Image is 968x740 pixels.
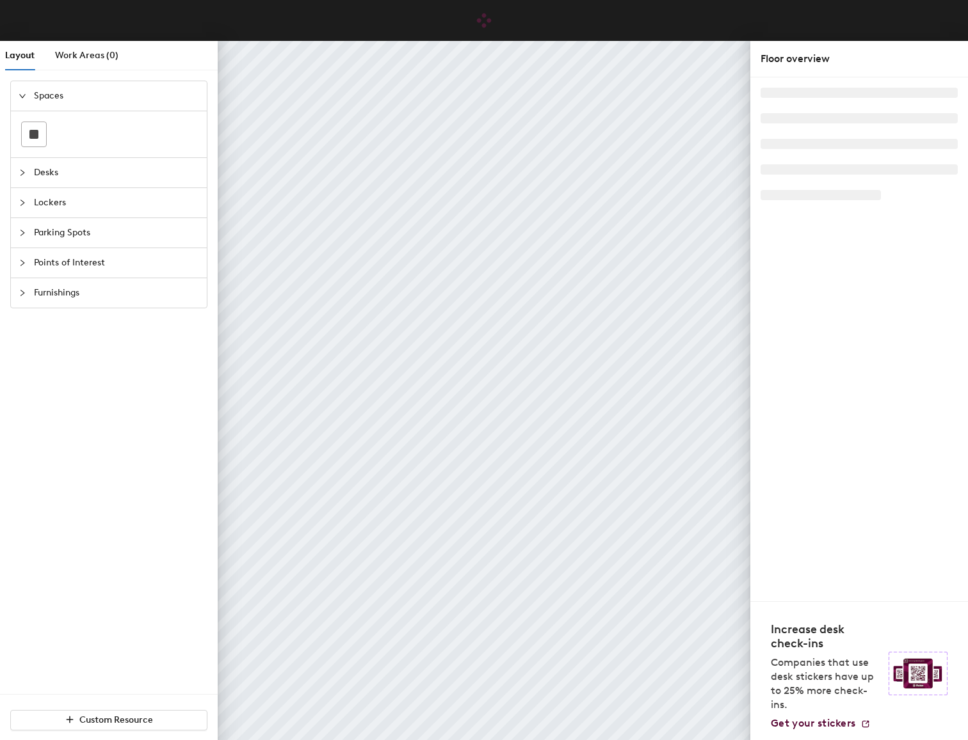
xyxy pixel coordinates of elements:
[19,289,26,297] span: collapsed
[19,199,26,207] span: collapsed
[19,169,26,177] span: collapsed
[19,92,26,100] span: expanded
[34,248,199,278] span: Points of Interest
[771,717,855,729] span: Get your stickers
[19,259,26,267] span: collapsed
[10,710,207,730] button: Custom Resource
[771,717,871,730] a: Get your stickers
[34,188,199,217] span: Lockers
[34,81,199,111] span: Spaces
[761,51,958,67] div: Floor overview
[34,218,199,248] span: Parking Spots
[5,50,35,61] span: Layout
[55,50,118,61] span: Work Areas (0)
[771,622,881,650] h4: Increase desk check-ins
[889,652,948,695] img: Sticker logo
[19,229,26,237] span: collapsed
[34,158,199,187] span: Desks
[34,278,199,308] span: Furnishings
[79,714,153,725] span: Custom Resource
[771,656,881,712] p: Companies that use desk stickers have up to 25% more check-ins.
